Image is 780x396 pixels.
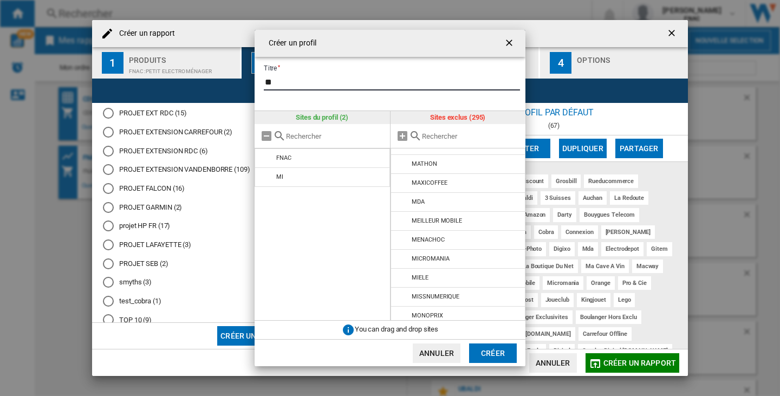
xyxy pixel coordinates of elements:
[412,179,447,186] div: MAXICOFFEE
[422,132,521,140] input: Rechercher
[396,129,409,142] md-icon: Tout ajouter
[504,37,517,50] ng-md-icon: getI18NText('BUTTONS.CLOSE_DIALOG')
[499,33,521,54] button: getI18NText('BUTTONS.CLOSE_DIALOG')
[413,343,460,363] button: Annuler
[412,141,457,148] div: [DOMAIN_NAME]
[412,312,443,319] div: MONOPRIX
[412,160,437,167] div: MATHON
[260,129,273,142] md-icon: Tout retirer
[412,293,459,300] div: MISSNUMERIQUE
[412,274,428,281] div: MIELE
[286,132,385,140] input: Rechercher
[355,326,438,334] span: You can drag and drop sites
[412,255,449,262] div: MICROMANIA
[412,236,444,243] div: MENACHOC
[276,154,291,161] div: FNAC
[412,198,425,205] div: MDA
[391,111,526,124] div: Sites exclus (295)
[469,343,517,363] button: Créer
[412,217,462,224] div: MEILLEUR MOBILE
[276,173,283,180] div: MI
[263,38,317,49] h4: Créer un profil
[255,111,390,124] div: Sites du profil (2)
